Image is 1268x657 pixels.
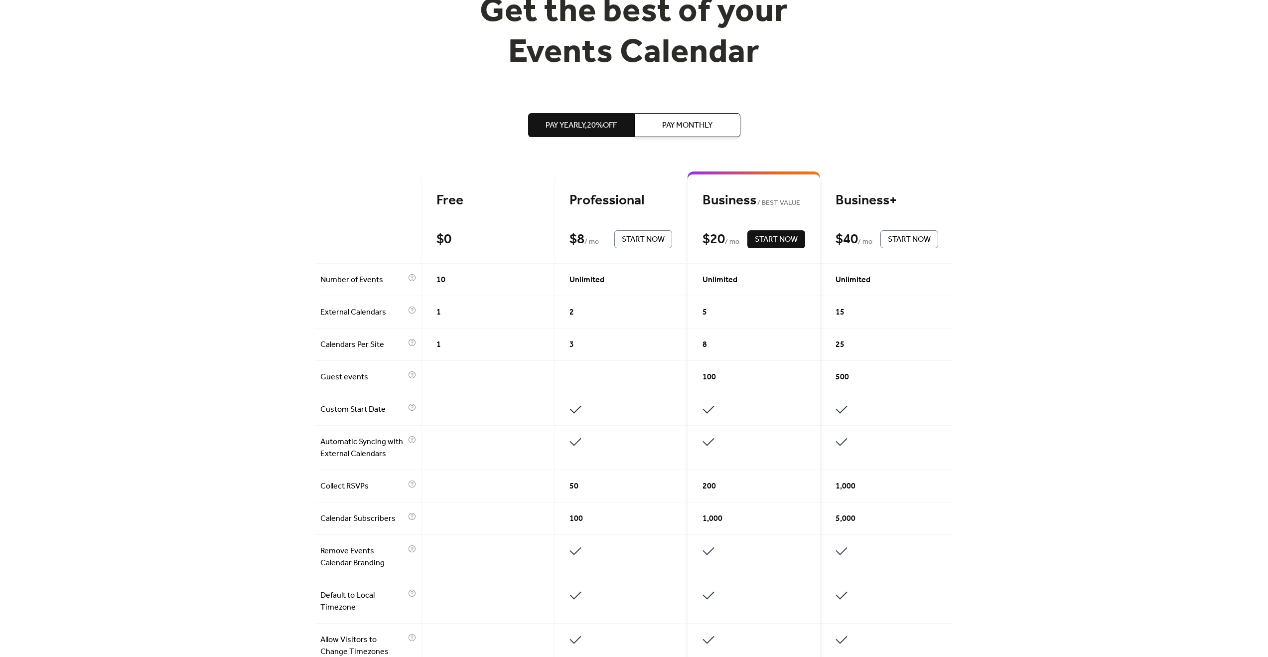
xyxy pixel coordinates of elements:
[703,274,737,286] span: Unlimited
[320,307,406,319] span: External Calendars
[703,307,707,319] span: 5
[320,545,406,569] span: Remove Events Calendar Branding
[569,274,604,286] span: Unlimited
[703,481,716,493] span: 200
[888,234,931,246] span: Start Now
[836,371,849,383] span: 500
[614,230,672,248] button: Start Now
[703,231,725,248] div: $ 20
[569,481,578,493] span: 50
[836,513,855,525] span: 5,000
[755,234,798,246] span: Start Now
[320,481,406,493] span: Collect RSVPs
[436,231,451,248] div: $ 0
[569,307,574,319] span: 2
[858,236,872,248] span: / mo
[528,113,634,137] button: Pay Yearly,20%off
[320,513,406,525] span: Calendar Subscribers
[662,120,712,132] span: Pay Monthly
[634,113,740,137] button: Pay Monthly
[569,192,672,209] div: Professional
[546,120,617,132] span: Pay Yearly, 20% off
[320,590,406,614] span: Default to Local Timezone
[756,197,801,209] span: BEST VALUE
[622,234,665,246] span: Start Now
[320,274,406,286] span: Number of Events
[836,192,938,209] div: Business+
[836,231,858,248] div: $ 40
[584,236,599,248] span: / mo
[747,230,805,248] button: Start Now
[320,436,406,460] span: Automatic Syncing with External Calendars
[569,513,583,525] span: 100
[725,236,739,248] span: / mo
[436,339,441,351] span: 1
[320,371,406,383] span: Guest events
[703,339,707,351] span: 8
[703,192,805,209] div: Business
[836,339,845,351] span: 25
[836,481,855,493] span: 1,000
[436,307,441,319] span: 1
[836,274,870,286] span: Unlimited
[569,231,584,248] div: $ 8
[880,230,938,248] button: Start Now
[320,339,406,351] span: Calendars Per Site
[836,307,845,319] span: 15
[436,274,445,286] span: 10
[703,513,722,525] span: 1,000
[436,192,539,209] div: Free
[320,404,406,416] span: Custom Start Date
[569,339,574,351] span: 3
[703,371,716,383] span: 100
